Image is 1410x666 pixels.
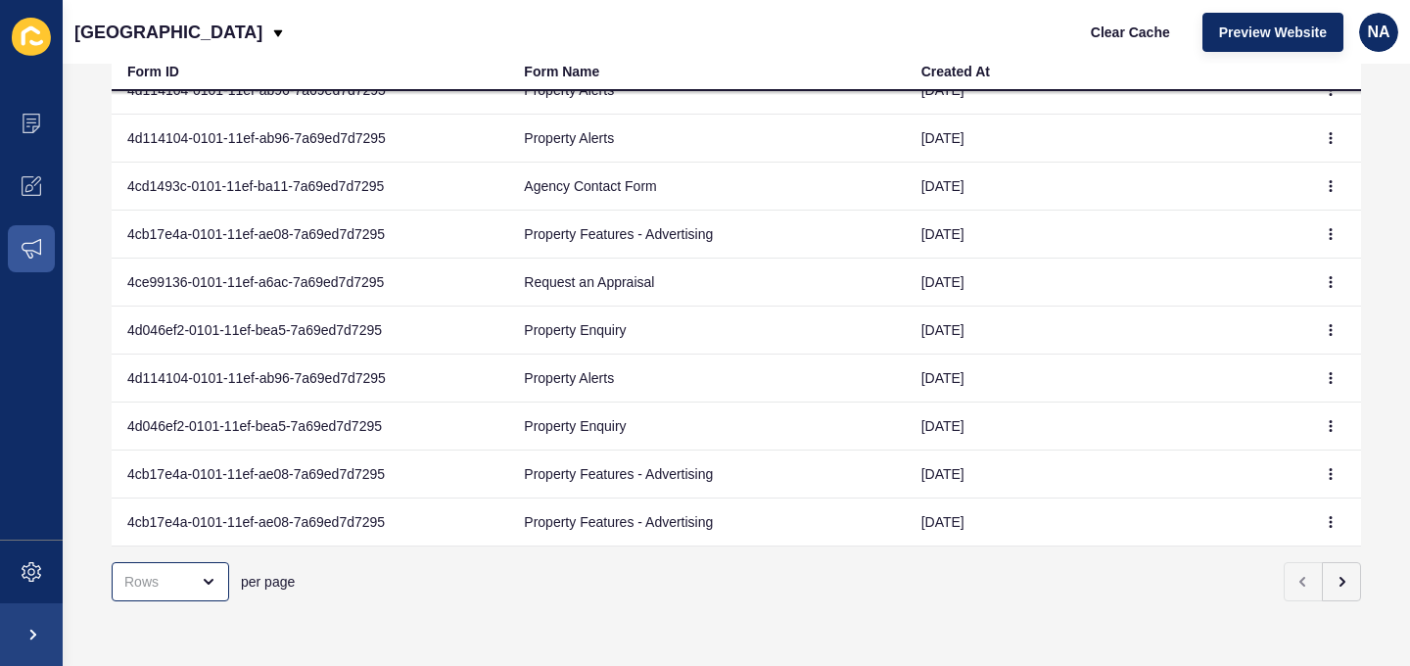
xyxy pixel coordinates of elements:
td: Property Enquiry [508,307,905,355]
div: open menu [112,562,229,601]
div: Form ID [127,62,179,81]
div: Created At [921,62,990,81]
td: [DATE] [906,115,1302,163]
td: [DATE] [906,403,1302,451]
td: 4d114104-0101-11ef-ab96-7a69ed7d7295 [112,355,508,403]
td: 4d046ef2-0101-11ef-bea5-7a69ed7d7295 [112,307,508,355]
td: 4cd1493c-0101-11ef-ba11-7a69ed7d7295 [112,163,508,211]
td: Property Features - Advertising [508,499,905,547]
td: Property Alerts [508,115,905,163]
td: Property Alerts [508,355,905,403]
span: Clear Cache [1091,23,1170,42]
td: Property Features - Advertising [508,211,905,259]
td: 4d046ef2-0101-11ef-bea5-7a69ed7d7295 [112,403,508,451]
span: per page [241,572,295,592]
td: [DATE] [906,307,1302,355]
td: [DATE] [906,211,1302,259]
button: Clear Cache [1074,13,1187,52]
td: 4cb17e4a-0101-11ef-ae08-7a69ed7d7295 [112,211,508,259]
td: 4d114104-0101-11ef-ab96-7a69ed7d7295 [112,115,508,163]
td: [DATE] [906,259,1302,307]
td: [DATE] [906,163,1302,211]
td: [DATE] [906,451,1302,499]
td: Property Features - Advertising [508,451,905,499]
span: Preview Website [1219,23,1327,42]
td: 4cb17e4a-0101-11ef-ae08-7a69ed7d7295 [112,499,508,547]
button: Preview Website [1202,13,1343,52]
p: [GEOGRAPHIC_DATA] [74,8,262,57]
span: NA [1367,23,1389,42]
td: [DATE] [906,499,1302,547]
td: 4cb17e4a-0101-11ef-ae08-7a69ed7d7295 [112,451,508,499]
td: Property Enquiry [508,403,905,451]
div: Form Name [524,62,599,81]
td: 4ce99136-0101-11ef-a6ac-7a69ed7d7295 [112,259,508,307]
td: [DATE] [906,355,1302,403]
td: Request an Appraisal [508,259,905,307]
td: Agency Contact Form [508,163,905,211]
